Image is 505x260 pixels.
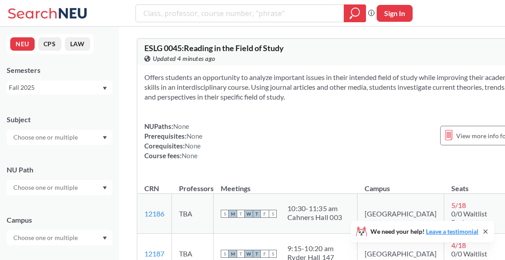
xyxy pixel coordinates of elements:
div: Campus [7,215,112,225]
svg: Dropdown arrow [103,136,107,140]
div: NUPaths: Prerequisites: Corequisites: Course fees: [144,121,203,160]
th: Meetings [214,175,358,194]
a: 12187 [144,249,164,258]
span: Updated 4 minutes ago [153,54,215,64]
a: Leave a testimonial [426,228,478,235]
div: Subject [7,115,112,124]
div: Dropdown arrow [7,230,112,245]
span: F [261,250,269,258]
svg: Dropdown arrow [103,236,107,240]
td: TBA [172,194,214,234]
button: LAW [65,37,90,51]
div: Fall 2025 [9,83,102,92]
span: None [182,152,198,160]
button: CPS [38,37,61,51]
span: S [221,210,229,218]
input: Choose one or multiple [9,232,84,243]
span: T [237,250,245,258]
span: S [269,210,277,218]
div: CRN [144,184,159,193]
span: W [245,250,253,258]
button: Sign In [377,5,413,22]
th: Professors [172,175,214,194]
th: Campus [358,175,444,194]
div: NU Path [7,165,112,175]
td: [GEOGRAPHIC_DATA] [358,194,444,234]
span: T [253,210,261,218]
a: 12186 [144,209,164,218]
span: We need your help! [370,228,478,235]
span: None [173,122,189,130]
span: M [229,250,237,258]
span: S [221,250,229,258]
div: magnifying glass [344,4,366,22]
span: 5 / 18 [451,201,466,209]
span: S [269,250,277,258]
span: ESLG 0045 : Reading in the Field of Study [144,43,284,53]
span: M [229,210,237,218]
div: Fall 2025Dropdown arrow [7,80,112,95]
input: Choose one or multiple [9,182,84,193]
span: 4 / 18 [451,241,466,249]
input: Choose one or multiple [9,132,84,143]
div: Cahners Hall 003 [287,213,342,222]
input: Class, professor, course number, "phrase" [143,6,338,21]
span: T [237,210,245,218]
div: Dropdown arrow [7,130,112,145]
button: NEU [10,37,35,51]
div: Dropdown arrow [7,180,112,195]
span: W [245,210,253,218]
svg: Dropdown arrow [103,87,107,90]
span: T [253,250,261,258]
div: Semesters [7,65,112,75]
span: F [261,210,269,218]
div: 9:15 - 10:20 am [287,244,334,253]
div: 10:30 - 11:35 am [287,204,342,213]
svg: magnifying glass [350,7,360,20]
span: None [185,142,201,150]
span: None [187,132,203,140]
span: 0/0 Waitlist Seats [451,209,487,226]
svg: Dropdown arrow [103,186,107,190]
